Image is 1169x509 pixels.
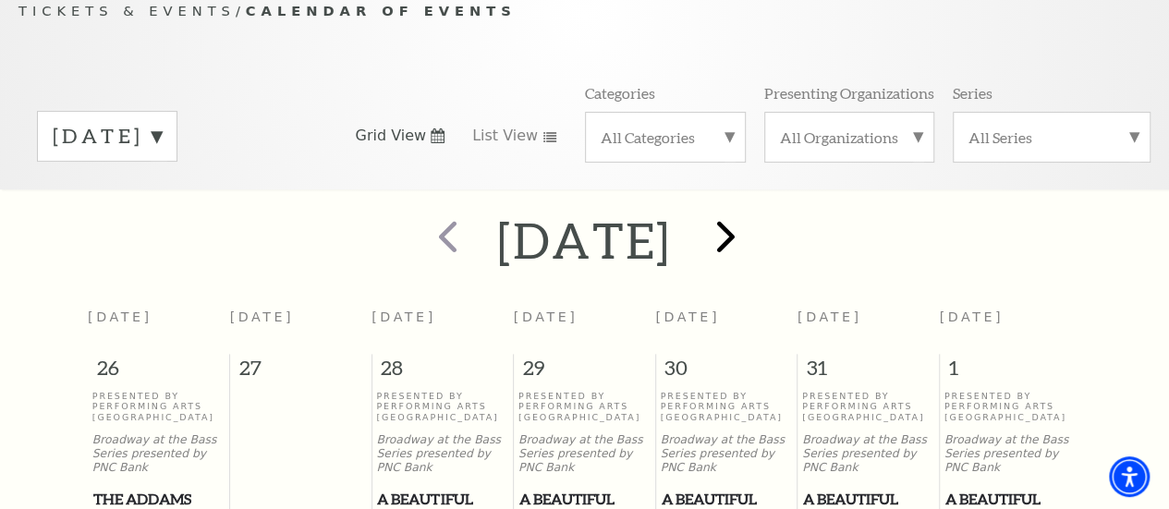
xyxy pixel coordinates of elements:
[18,3,236,18] span: Tickets & Events
[246,3,517,18] span: Calendar of Events
[88,309,152,324] span: [DATE]
[656,354,798,391] span: 30
[376,391,508,422] p: Presented By Performing Arts [GEOGRAPHIC_DATA]
[798,309,862,324] span: [DATE]
[372,354,514,391] span: 28
[944,391,1078,422] p: Presented By Performing Arts [GEOGRAPHIC_DATA]
[376,433,508,474] p: Broadway at the Bass Series presented by PNC Bank
[939,309,1004,324] span: [DATE]
[780,127,919,147] label: All Organizations
[518,391,651,422] p: Presented By Performing Arts [GEOGRAPHIC_DATA]
[655,309,720,324] span: [DATE]
[518,433,651,474] p: Broadway at the Bass Series presented by PNC Bank
[940,354,1081,391] span: 1
[371,309,436,324] span: [DATE]
[514,354,655,391] span: 29
[88,354,229,391] span: 26
[92,391,225,422] p: Presented By Performing Arts [GEOGRAPHIC_DATA]
[944,433,1078,474] p: Broadway at the Bass Series presented by PNC Bank
[802,433,934,474] p: Broadway at the Bass Series presented by PNC Bank
[92,433,225,474] p: Broadway at the Bass Series presented by PNC Bank
[802,391,934,422] p: Presented By Performing Arts [GEOGRAPHIC_DATA]
[412,207,480,273] button: prev
[585,83,655,103] p: Categories
[472,126,538,146] span: List View
[661,433,793,474] p: Broadway at the Bass Series presented by PNC Bank
[1109,456,1150,497] div: Accessibility Menu
[689,207,757,273] button: next
[661,391,793,422] p: Presented By Performing Arts [GEOGRAPHIC_DATA]
[968,127,1135,147] label: All Series
[53,122,162,151] label: [DATE]
[764,83,934,103] p: Presenting Organizations
[355,126,426,146] span: Grid View
[601,127,731,147] label: All Categories
[230,309,295,324] span: [DATE]
[497,211,672,270] h2: [DATE]
[230,354,371,391] span: 27
[953,83,992,103] p: Series
[514,309,578,324] span: [DATE]
[798,354,939,391] span: 31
